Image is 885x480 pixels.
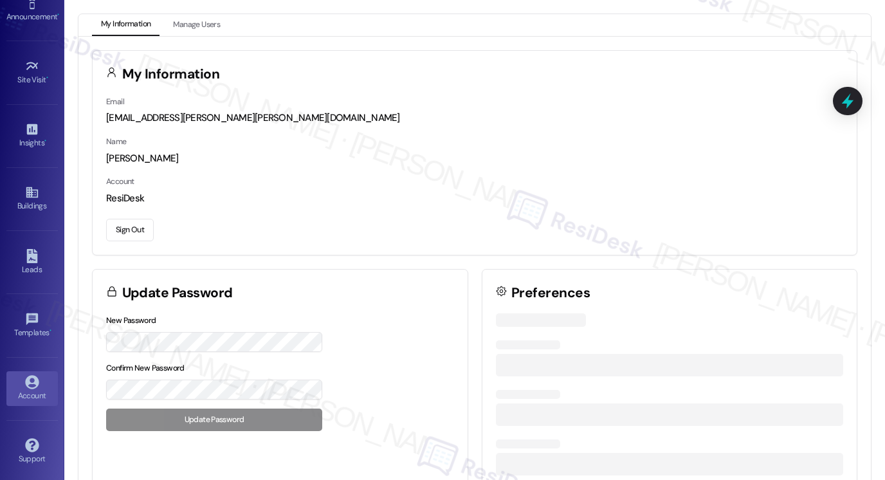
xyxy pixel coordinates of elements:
div: [PERSON_NAME] [106,152,843,165]
label: New Password [106,315,156,326]
button: Manage Users [164,14,229,36]
button: Sign Out [106,219,154,241]
label: Name [106,136,127,147]
a: Buildings [6,181,58,216]
a: Insights • [6,118,58,153]
label: Account [106,176,134,187]
span: • [46,73,48,82]
label: Confirm New Password [106,363,185,373]
span: • [44,136,46,145]
a: Templates • [6,308,58,343]
a: Account [6,371,58,406]
a: Site Visit • [6,55,58,90]
h3: My Information [122,68,220,81]
a: Leads [6,245,58,280]
div: ResiDesk [106,192,843,205]
button: My Information [92,14,160,36]
label: Email [106,97,124,107]
span: • [57,10,59,19]
h3: Update Password [122,286,233,300]
h3: Preferences [511,286,590,300]
div: [EMAIL_ADDRESS][PERSON_NAME][PERSON_NAME][DOMAIN_NAME] [106,111,843,125]
span: • [50,326,51,335]
a: Support [6,434,58,469]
